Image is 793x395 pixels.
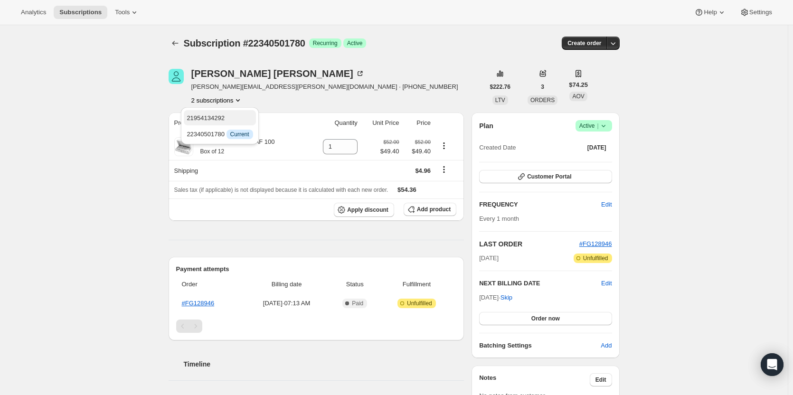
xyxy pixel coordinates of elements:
h2: Payment attempts [176,264,457,274]
span: $49.40 [405,147,431,156]
span: Recurring [313,39,338,47]
h2: Timeline [184,359,464,369]
button: Shipping actions [436,164,452,175]
span: Apply discount [347,206,388,214]
th: Quantity [309,113,360,133]
span: Fulfillment [383,280,451,289]
button: 22340501780 InfoCurrent [184,126,255,141]
button: Add product [404,203,456,216]
span: [DATE] [587,144,606,151]
span: Edit [595,376,606,384]
span: ORDERS [530,97,555,103]
span: Created Date [479,143,516,152]
button: Order now [479,312,612,325]
button: Customer Portal [479,170,612,183]
div: [PERSON_NAME] [PERSON_NAME] [191,69,365,78]
span: Create order [567,39,601,47]
button: Edit [601,279,612,288]
a: #FG128946 [182,300,215,307]
span: Skip [500,293,512,302]
span: Active [579,121,608,131]
button: Product actions [436,141,452,151]
button: 3 [535,80,550,94]
button: $222.76 [484,80,516,94]
span: Ryan Harris [169,69,184,84]
a: #FG128946 [579,240,612,247]
h2: LAST ORDER [479,239,579,249]
span: Order now [531,315,560,322]
span: Unfulfilled [407,300,432,307]
th: Order [176,274,244,295]
span: Subscriptions [59,9,102,16]
h6: Batching Settings [479,341,601,350]
span: Subscription #22340501780 [184,38,305,48]
img: product img [174,137,193,156]
button: Skip [495,290,518,305]
span: Tools [115,9,130,16]
button: Edit [595,197,617,212]
span: $49.40 [380,147,399,156]
span: Every 1 month [479,215,519,222]
button: Product actions [191,95,243,105]
span: | [597,122,598,130]
th: Unit Price [360,113,402,133]
span: Current [230,131,249,138]
h3: Notes [479,373,590,386]
span: Sales tax (if applicable) is not displayed because it is calculated with each new order. [174,187,388,193]
h2: FREQUENCY [479,200,601,209]
small: $52.00 [383,139,399,145]
div: Open Intercom Messenger [761,353,784,376]
span: Paid [352,300,363,307]
span: LTV [495,97,505,103]
nav: Pagination [176,320,457,333]
span: Billing date [246,280,327,289]
th: Product [169,113,309,133]
th: Price [402,113,434,133]
button: Edit [590,373,612,386]
button: Settings [734,6,778,19]
span: [DATE] · [479,294,512,301]
span: Customer Portal [527,173,571,180]
span: $54.36 [397,186,416,193]
span: Active [347,39,363,47]
button: [DATE] [582,141,612,154]
span: AOV [572,93,584,100]
span: Add product [417,206,451,213]
span: Settings [749,9,772,16]
span: 21954134292 [187,114,225,122]
span: $74.25 [569,80,588,90]
button: Analytics [15,6,52,19]
span: [DATE] [479,254,499,263]
span: $222.76 [490,83,510,91]
th: Shipping [169,160,309,181]
span: [PERSON_NAME][EMAIL_ADDRESS][PERSON_NAME][DOMAIN_NAME] · [PHONE_NUMBER] [191,82,458,92]
h2: NEXT BILLING DATE [479,279,601,288]
span: 3 [541,83,544,91]
span: $4.96 [415,167,431,174]
button: Apply discount [334,203,394,217]
button: Subscriptions [54,6,107,19]
span: Edit [601,200,612,209]
span: 22340501780 [187,131,253,138]
span: Analytics [21,9,46,16]
h2: Plan [479,121,493,131]
small: $52.00 [415,139,431,145]
button: Subscriptions [169,37,182,50]
button: 21954134292 [184,110,255,125]
span: Status [333,280,377,289]
span: [DATE] · 07:13 AM [246,299,327,308]
span: Add [601,341,612,350]
button: #FG128946 [579,239,612,249]
button: Help [689,6,732,19]
button: Create order [562,37,607,50]
button: Tools [109,6,145,19]
span: Help [704,9,717,16]
span: Unfulfilled [583,254,608,262]
button: Add [595,338,617,353]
